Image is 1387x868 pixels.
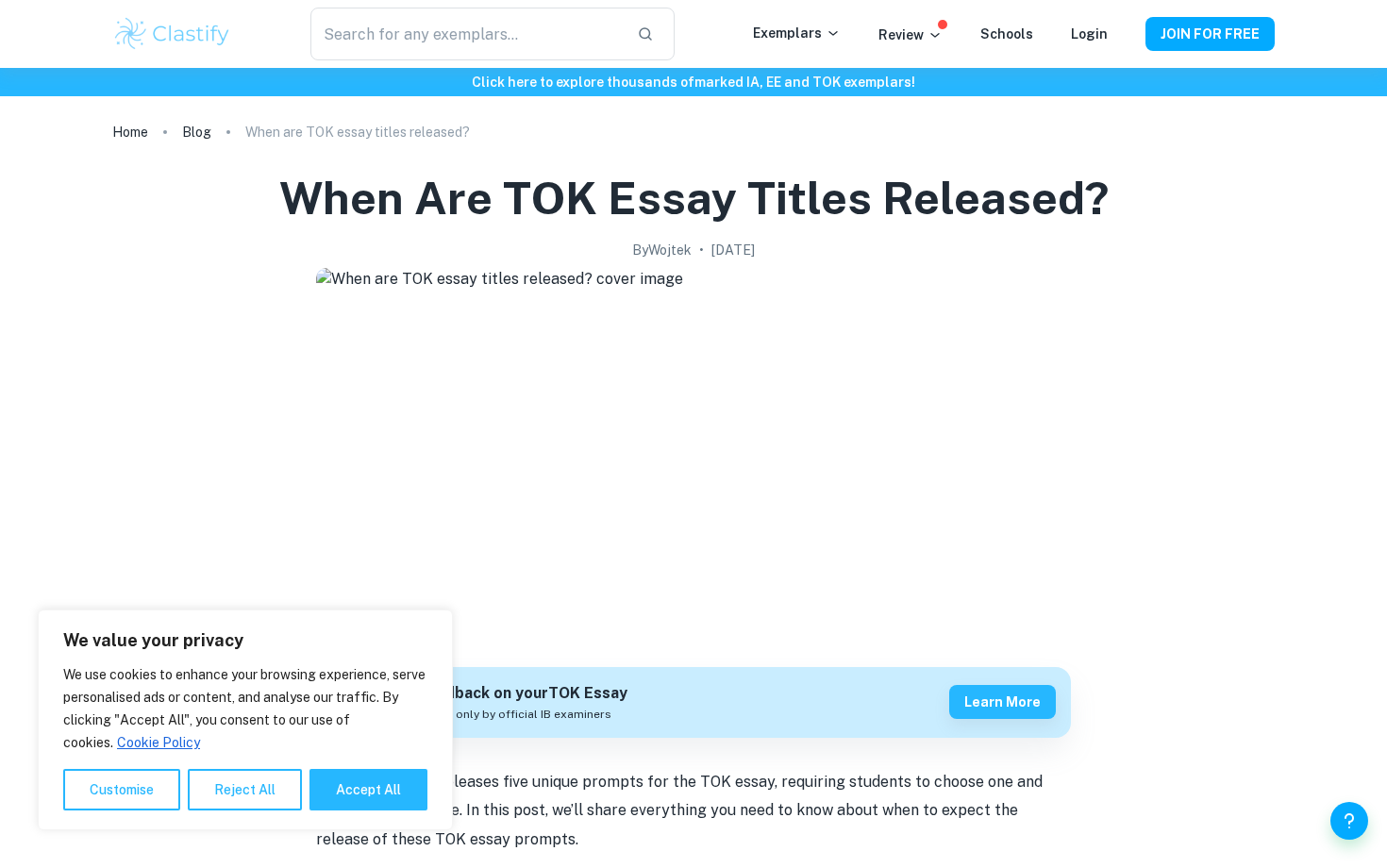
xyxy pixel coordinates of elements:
h2: By Wojtek [632,240,692,260]
p: We value your privacy [63,629,427,652]
p: When are TOK essay titles released? [245,122,470,142]
a: Blog [182,119,211,145]
p: Each year, the IB releases five unique prompts for the TOK essay, requiring students to choose on... [316,768,1071,854]
a: Login [1071,26,1108,42]
input: Search for any exemplars... [310,8,622,60]
img: When are TOK essay titles released? cover image [316,268,1071,645]
p: Review [878,25,943,45]
button: Learn more [949,685,1056,719]
img: Clastify logo [112,15,232,53]
a: Get feedback on yourTOK EssayMarked only by official IB examinersLearn more [316,667,1071,738]
a: Home [112,119,148,145]
h2: [DATE] [711,240,755,260]
p: We use cookies to enhance your browsing experience, serve personalised ads or content, and analys... [63,663,427,754]
button: Customise [63,769,180,810]
button: JOIN FOR FREE [1145,17,1275,51]
a: Schools [980,26,1033,42]
p: Exemplars [753,23,841,43]
a: Cookie Policy [116,734,201,751]
button: Accept All [309,769,427,810]
span: Marked only by official IB examiners [411,706,611,723]
p: • [699,240,704,260]
div: We value your privacy [38,609,453,830]
h6: Get feedback on your TOK Essay [387,682,627,706]
h6: Click here to explore thousands of marked IA, EE and TOK exemplars ! [4,72,1383,92]
button: Help and Feedback [1330,802,1368,840]
button: Reject All [188,769,302,810]
h1: When are TOK essay titles released? [279,168,1109,228]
